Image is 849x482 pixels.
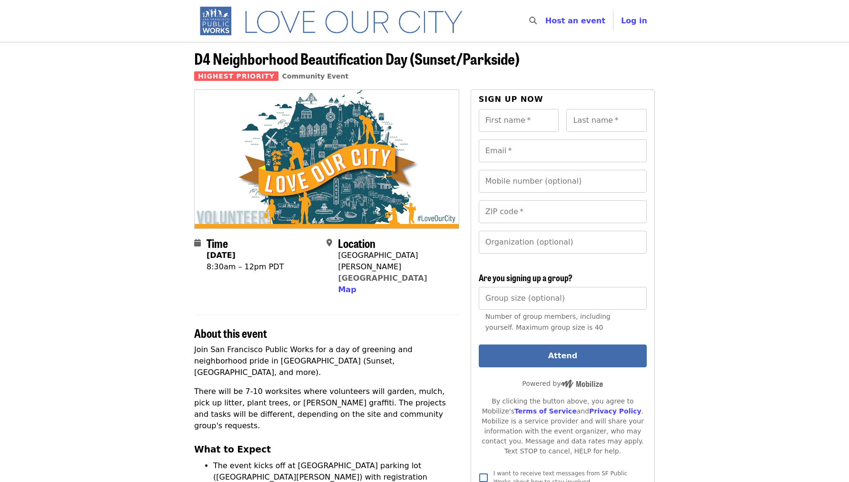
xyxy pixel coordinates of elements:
[479,109,559,132] input: First name
[194,47,520,69] span: D4 Neighborhood Beautification Day (Sunset/Parkside)
[529,16,537,25] i: search icon
[543,10,550,32] input: Search
[545,16,605,25] a: Host an event
[194,386,459,432] p: There will be 7-10 worksites where volunteers will garden, mulch, pick up litter, plant trees, or...
[561,380,603,388] img: Powered by Mobilize
[338,284,356,295] button: Map
[194,71,278,81] span: Highest Priority
[207,261,284,273] div: 8:30am – 12pm PDT
[194,325,267,341] span: About this event
[338,274,427,283] a: [GEOGRAPHIC_DATA]
[514,407,577,415] a: Terms of Service
[282,72,348,80] a: Community Event
[479,287,647,310] input: [object Object]
[338,250,451,273] div: [GEOGRAPHIC_DATA][PERSON_NAME]
[613,11,655,30] button: Log in
[479,200,647,223] input: ZIP code
[485,313,611,331] span: Number of group members, including yourself. Maximum group size is 40
[479,271,573,284] span: Are you signing up a group?
[207,251,236,260] strong: [DATE]
[479,344,647,367] button: Attend
[194,6,476,36] img: SF Public Works - Home
[522,380,603,387] span: Powered by
[338,235,375,251] span: Location
[207,235,228,251] span: Time
[194,238,201,247] i: calendar icon
[194,344,459,378] p: Join San Francisco Public Works for a day of greening and neighborhood pride in [GEOGRAPHIC_DATA]...
[589,407,642,415] a: Privacy Policy
[566,109,647,132] input: Last name
[194,443,459,456] h3: What to Expect
[479,396,647,456] div: By clicking the button above, you agree to Mobilize's and . Mobilize is a service provider and wi...
[479,95,543,104] span: Sign up now
[195,90,459,228] img: D4 Neighborhood Beautification Day (Sunset/Parkside) organized by SF Public Works
[479,231,647,254] input: Organization (optional)
[338,285,356,294] span: Map
[621,16,647,25] span: Log in
[326,238,332,247] i: map-marker-alt icon
[479,170,647,193] input: Mobile number (optional)
[479,139,647,162] input: Email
